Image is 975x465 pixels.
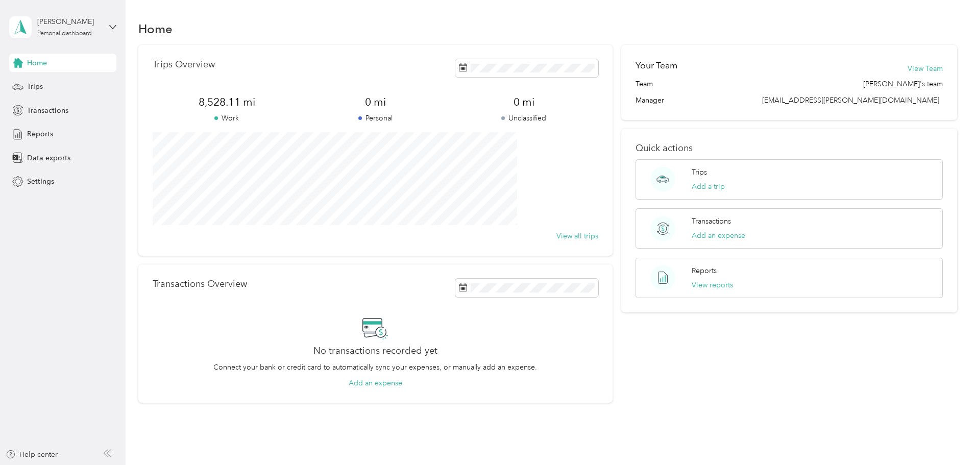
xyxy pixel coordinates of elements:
[636,95,664,106] span: Manager
[313,346,437,356] h2: No transactions recorded yet
[692,167,707,178] p: Trips
[27,105,68,116] span: Transactions
[450,113,598,124] p: Unclassified
[636,59,677,72] h2: Your Team
[692,216,731,227] p: Transactions
[349,378,402,388] button: Add an expense
[27,129,53,139] span: Reports
[556,231,598,241] button: View all trips
[918,408,975,465] iframe: Everlance-gr Chat Button Frame
[37,31,92,37] div: Personal dashboard
[213,362,537,373] p: Connect your bank or credit card to automatically sync your expenses, or manually add an expense.
[37,16,101,27] div: [PERSON_NAME]
[27,176,54,187] span: Settings
[153,59,215,70] p: Trips Overview
[636,79,653,89] span: Team
[692,230,745,241] button: Add an expense
[636,143,943,154] p: Quick actions
[762,96,939,105] span: [EMAIL_ADDRESS][PERSON_NAME][DOMAIN_NAME]
[138,23,173,34] h1: Home
[908,63,943,74] button: View Team
[692,265,717,276] p: Reports
[153,113,301,124] p: Work
[301,95,450,109] span: 0 mi
[27,81,43,92] span: Trips
[863,79,943,89] span: [PERSON_NAME]'s team
[450,95,598,109] span: 0 mi
[153,95,301,109] span: 8,528.11 mi
[27,58,47,68] span: Home
[153,279,247,289] p: Transactions Overview
[692,280,733,290] button: View reports
[301,113,450,124] p: Personal
[692,181,725,192] button: Add a trip
[27,153,70,163] span: Data exports
[6,449,58,460] button: Help center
